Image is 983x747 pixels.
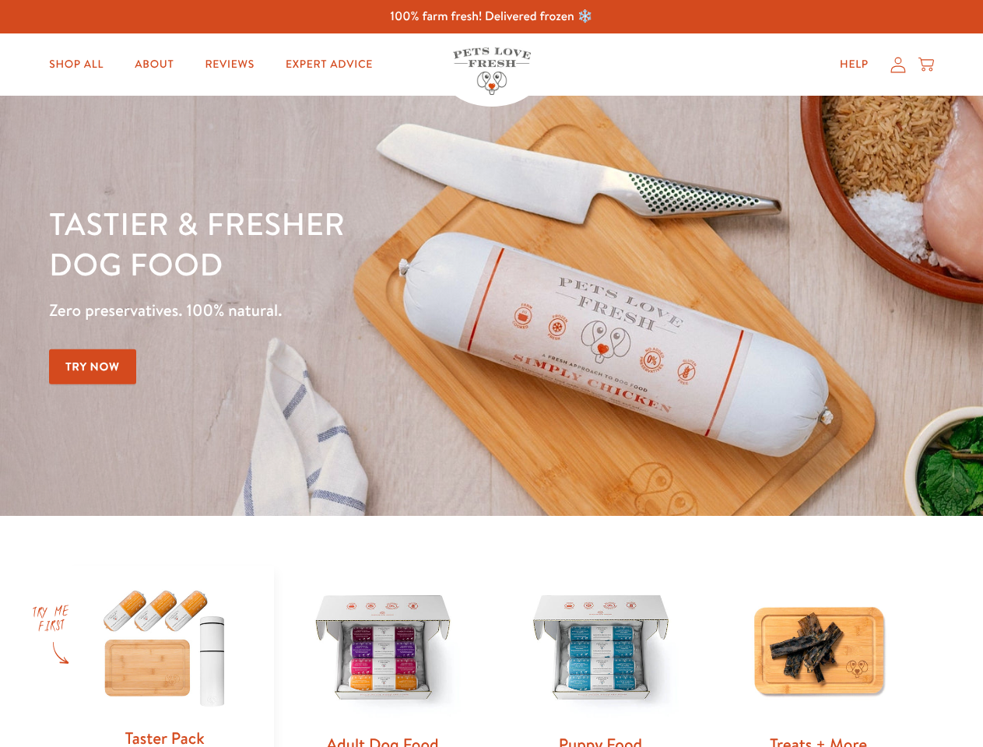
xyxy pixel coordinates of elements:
img: Pets Love Fresh [453,47,531,95]
a: Help [827,49,881,80]
p: Zero preservatives. 100% natural. [49,296,639,324]
h1: Tastier & fresher dog food [49,203,639,284]
a: Shop All [37,49,116,80]
a: Expert Advice [273,49,385,80]
a: About [122,49,186,80]
a: Try Now [49,349,136,384]
a: Reviews [192,49,266,80]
